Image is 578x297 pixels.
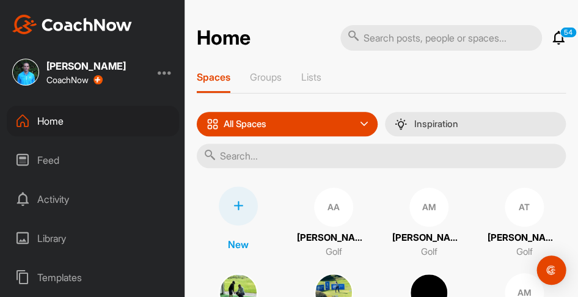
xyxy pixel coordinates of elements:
[505,188,544,227] div: AT
[314,188,353,227] div: AA
[387,186,470,260] a: AM[PERSON_NAME]Golf
[536,255,566,285] div: Open Intercom Messenger
[292,186,375,260] a: AA[PERSON_NAME]Golf
[392,231,466,245] p: [PERSON_NAME]
[488,231,561,245] p: [PERSON_NAME]
[224,119,266,129] p: All Spaces
[7,145,179,175] div: Feed
[297,231,370,245] p: [PERSON_NAME]
[207,118,219,130] img: icon
[7,262,179,293] div: Templates
[483,186,566,260] a: AT[PERSON_NAME]Golf
[46,61,126,71] div: [PERSON_NAME]
[7,106,179,136] div: Home
[301,71,321,83] p: Lists
[7,184,179,215] div: Activity
[197,71,230,83] p: Spaces
[395,118,407,130] img: menuIcon
[409,188,448,227] div: AM
[560,27,577,38] p: 54
[46,75,103,85] div: CoachNow
[12,15,132,34] img: CoachNow
[326,245,342,259] p: Golf
[414,119,458,129] p: Inspiration
[421,245,437,259] p: Golf
[250,71,282,83] p: Groups
[197,144,566,168] input: Search...
[228,237,249,252] p: New
[12,59,39,86] img: square_e29b4c4ef8ba649c5d65bb3b7a2e6f15.jpg
[7,223,179,254] div: Library
[197,26,251,50] h2: Home
[340,25,542,51] input: Search posts, people or spaces...
[516,245,533,259] p: Golf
